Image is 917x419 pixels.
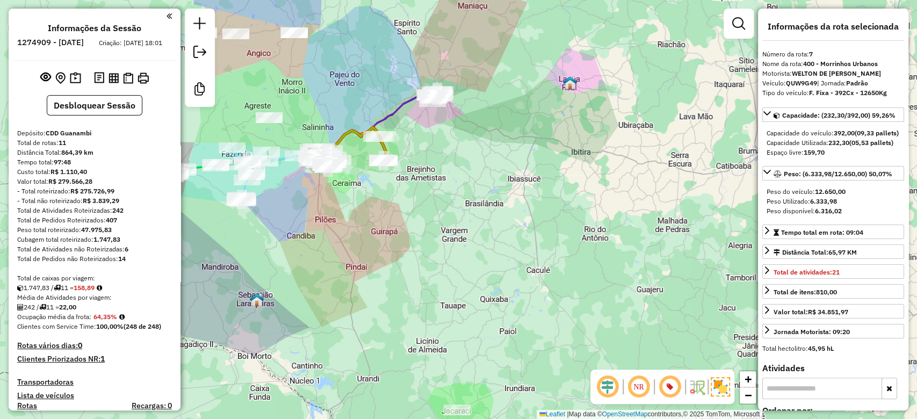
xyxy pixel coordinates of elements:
[828,248,857,256] span: 65,97 KM
[17,302,172,312] div: 242 / 11 =
[17,378,172,387] h4: Transportadoras
[124,322,161,330] strong: (248 de 248)
[745,388,752,402] span: −
[762,21,904,32] h4: Informações da rota selecionada
[774,248,857,257] div: Distância Total:
[762,344,904,353] div: Total hectolitro:
[17,138,172,148] div: Total de rotas:
[112,206,124,214] strong: 242
[815,207,842,215] strong: 6.316,02
[119,314,125,320] em: Média calculada utilizando a maior ocupação (%Peso ou %Cubagem) de cada rota da sessão. Rotas cro...
[59,303,76,311] strong: 22,00
[280,27,307,38] div: Atividade não roteirizada - TIAGO ALVES DE SOUZA
[59,139,66,147] strong: 11
[762,324,904,338] a: Jornada Motorista: 09:20
[17,283,172,293] div: 1.747,83 / 11 =
[563,76,577,90] img: Lagoa Real
[762,69,904,78] div: Motorista:
[762,284,904,299] a: Total de itens:810,00
[39,304,46,310] i: Total de rotas
[817,79,868,87] span: | Jornada:
[81,226,112,234] strong: 47.975,83
[786,79,817,87] strong: QUW9G49
[767,187,846,196] span: Peso do veículo:
[804,148,825,156] strong: 159,70
[832,268,840,276] strong: 21
[808,344,834,352] strong: 45,95 hL
[132,401,172,410] h4: Recargas: 0
[762,304,904,319] a: Valor total:R$ 34.851,97
[190,27,217,38] div: Atividade não roteirizada - MARIA JOSE MENDES LEaO PEREIRA
[96,322,124,330] strong: 100,00%
[54,158,71,166] strong: 97:48
[767,138,900,148] div: Capacidade Utilizada:
[17,313,91,321] span: Ocupação média da frota:
[816,288,837,296] strong: 810,00
[849,139,893,147] strong: (05,53 pallets)
[762,88,904,98] div: Tipo do veículo:
[92,70,106,86] button: Logs desbloquear sessão
[17,38,84,47] h6: 1274909 - [DATE]
[688,378,705,395] img: Fluxo de ruas
[767,128,900,138] div: Capacidade do veículo:
[762,404,904,417] label: Ordenar por:
[762,59,904,69] div: Nome da rota:
[121,70,135,86] button: Visualizar Romaneio
[792,69,881,77] strong: WELTON DE [PERSON_NAME]
[17,273,172,283] div: Total de caixas por viagem:
[774,327,850,337] div: Jornada Motorista: 09:20
[810,197,837,205] strong: 6.333,98
[17,235,172,244] div: Cubagem total roteirizado:
[17,401,37,410] h4: Rotas
[762,363,904,373] h4: Atividades
[762,124,904,162] div: Capacidade: (232,30/392,00) 59,26%
[95,38,167,48] div: Criação: [DATE] 18:01
[93,313,117,321] strong: 64,35%
[762,166,904,180] a: Peso: (6.333,98/12.650,00) 50,07%
[774,268,840,276] span: Total de atividades:
[846,79,868,87] strong: Padrão
[784,170,892,178] span: Peso: (6.333,98/12.650,00) 50,07%
[808,308,848,316] strong: R$ 34.851,97
[38,69,53,86] button: Exibir sessão original
[602,410,648,418] a: OpenStreetMap
[762,78,904,88] div: Veículo:
[762,49,904,59] div: Número da rota:
[118,255,126,263] strong: 14
[189,13,211,37] a: Nova sessão e pesquisa
[781,228,863,236] span: Tempo total em rota: 09:04
[767,148,900,157] div: Espaço livre:
[135,70,151,86] button: Imprimir Rotas
[762,183,904,220] div: Peso: (6.333,98/12.650,00) 50,07%
[47,95,142,115] button: Desbloquear Sessão
[53,70,68,86] button: Centralizar mapa no depósito ou ponto de apoio
[17,355,172,364] h4: Clientes Priorizados NR:
[125,245,128,253] strong: 6
[828,139,849,147] strong: 232,30
[74,284,95,292] strong: 158,89
[17,177,172,186] div: Valor total:
[78,341,82,350] strong: 0
[17,196,172,206] div: - Total não roteirizado:
[100,354,105,364] strong: 1
[17,215,172,225] div: Total de Pedidos Roteirizados:
[17,391,172,400] h4: Lista de veículos
[803,60,878,68] strong: 400 - Morrinhos Urbanos
[711,377,730,396] img: Exibir/Ocultar setores
[70,187,114,195] strong: R$ 275.726,99
[46,129,91,137] strong: CDD Guanambi
[626,374,652,400] span: Ocultar NR
[17,148,172,157] div: Distância Total:
[48,177,92,185] strong: R$ 279.566,28
[745,372,752,386] span: +
[762,264,904,279] a: Total de atividades:21
[740,371,756,387] a: Zoom in
[189,78,211,103] a: Criar modelo
[83,197,119,205] strong: R$ 3.839,29
[815,187,846,196] strong: 12.650,00
[250,293,264,307] img: Sebastião das Laranjeiras
[567,410,568,418] span: |
[767,197,900,206] div: Peso Utilizado:
[106,70,121,85] button: Visualizar relatório de Roteirização
[93,235,120,243] strong: 1.747,83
